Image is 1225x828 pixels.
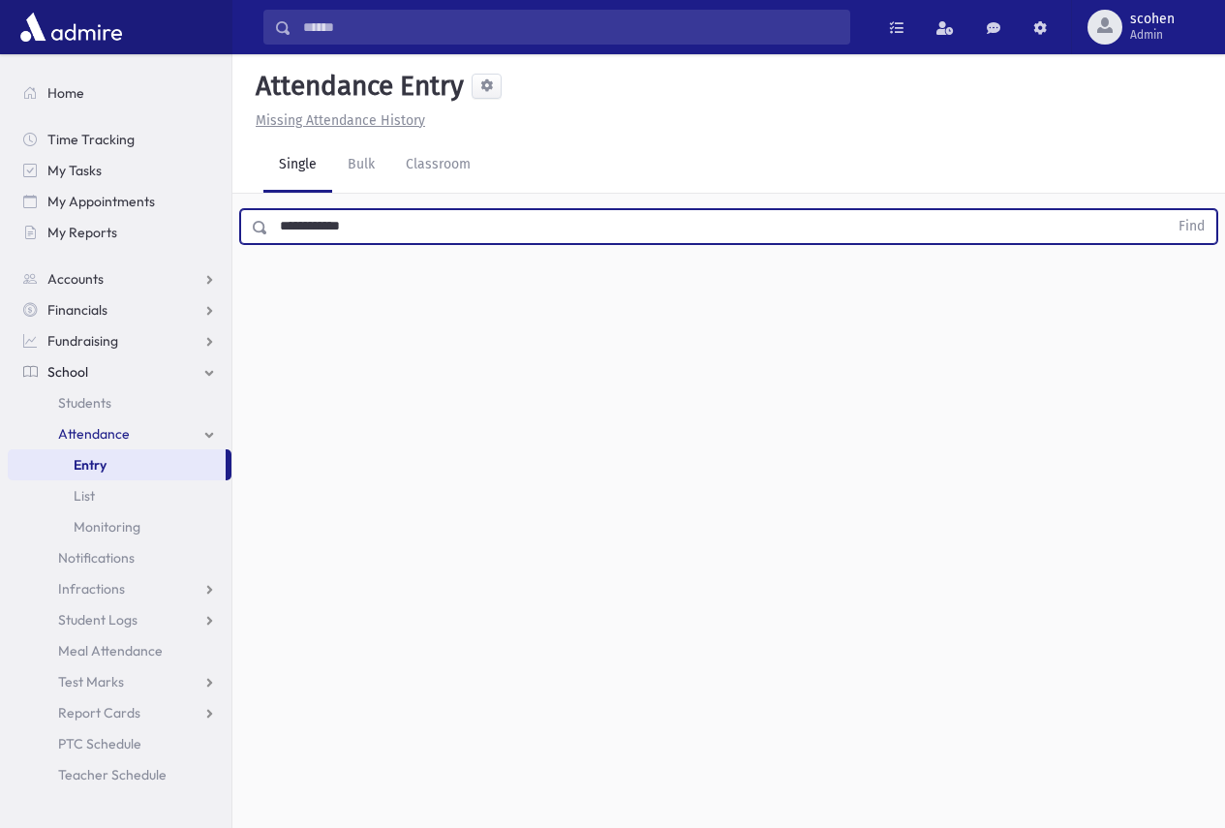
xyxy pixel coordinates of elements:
span: School [47,363,88,381]
span: Attendance [58,425,130,443]
a: My Reports [8,217,231,248]
a: Teacher Schedule [8,759,231,790]
span: Teacher Schedule [58,766,167,783]
a: My Tasks [8,155,231,186]
u: Missing Attendance History [256,112,425,129]
h5: Attendance Entry [248,70,464,103]
span: Fundraising [47,332,118,350]
a: Home [8,77,231,108]
a: Notifications [8,542,231,573]
span: Entry [74,456,107,474]
span: scohen [1130,12,1175,27]
span: Test Marks [58,673,124,690]
a: Monitoring [8,511,231,542]
span: My Reports [47,224,117,241]
span: My Tasks [47,162,102,179]
a: Financials [8,294,231,325]
a: List [8,480,231,511]
span: Notifications [58,549,135,567]
a: School [8,356,231,387]
span: Time Tracking [47,131,135,148]
span: Meal Attendance [58,642,163,659]
a: Infractions [8,573,231,604]
span: PTC Schedule [58,735,141,752]
a: PTC Schedule [8,728,231,759]
span: Home [47,84,84,102]
span: My Appointments [47,193,155,210]
input: Search [291,10,849,45]
span: Student Logs [58,611,138,629]
span: List [74,487,95,505]
span: Students [58,394,111,412]
a: Fundraising [8,325,231,356]
span: Financials [47,301,107,319]
a: Missing Attendance History [248,112,425,129]
a: Meal Attendance [8,635,231,666]
a: Time Tracking [8,124,231,155]
a: Single [263,138,332,193]
a: Report Cards [8,697,231,728]
span: Report Cards [58,704,140,721]
span: Admin [1130,27,1175,43]
img: AdmirePro [15,8,127,46]
a: Test Marks [8,666,231,697]
a: My Appointments [8,186,231,217]
a: Attendance [8,418,231,449]
span: Accounts [47,270,104,288]
span: Monitoring [74,518,140,536]
button: Find [1167,210,1216,243]
a: Accounts [8,263,231,294]
a: Entry [8,449,226,480]
a: Bulk [332,138,390,193]
a: Classroom [390,138,486,193]
a: Student Logs [8,604,231,635]
span: Infractions [58,580,125,598]
a: Students [8,387,231,418]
